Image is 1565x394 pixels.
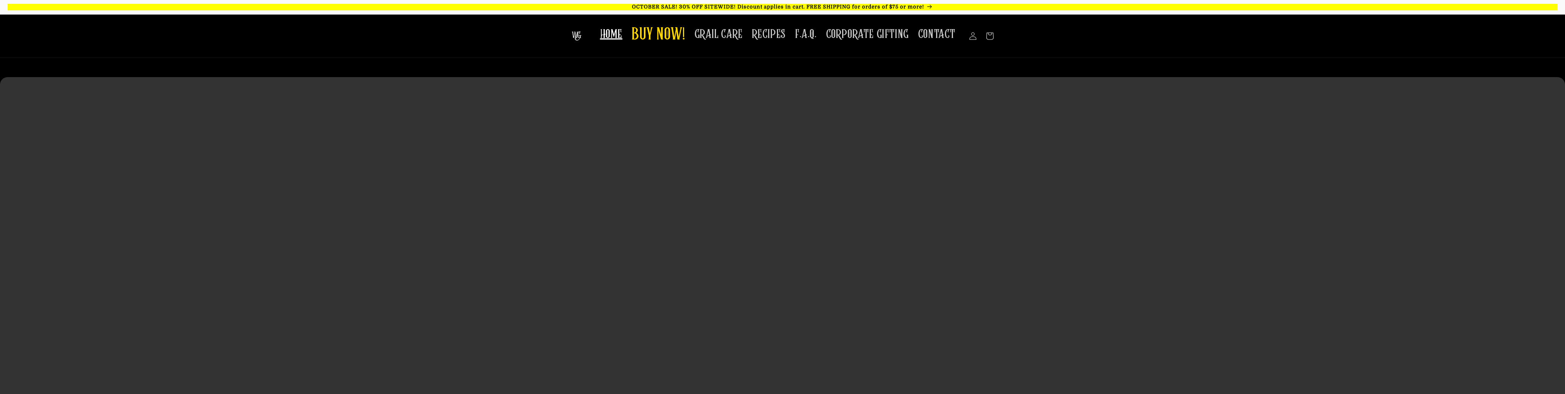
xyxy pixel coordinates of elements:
[913,22,960,46] a: CONTACT
[918,27,956,42] span: CONTACT
[8,4,1557,10] p: OCTOBER SALE! 30% OFF SITEWIDE! Discount applies in cart. FREE SHIPPING for orders of $75 or more!
[790,22,821,46] a: F.A.Q.
[747,22,790,46] a: RECIPES
[572,31,581,41] img: The Whiskey Grail
[627,20,690,50] a: BUY NOW!
[690,22,747,46] a: GRAIL CARE
[826,27,909,42] span: CORPORATE GIFTING
[632,25,685,46] span: BUY NOW!
[600,27,622,42] span: HOME
[596,22,627,46] a: HOME
[694,27,743,42] span: GRAIL CARE
[821,22,913,46] a: CORPORATE GIFTING
[795,27,817,42] span: F.A.Q.
[752,27,786,42] span: RECIPES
